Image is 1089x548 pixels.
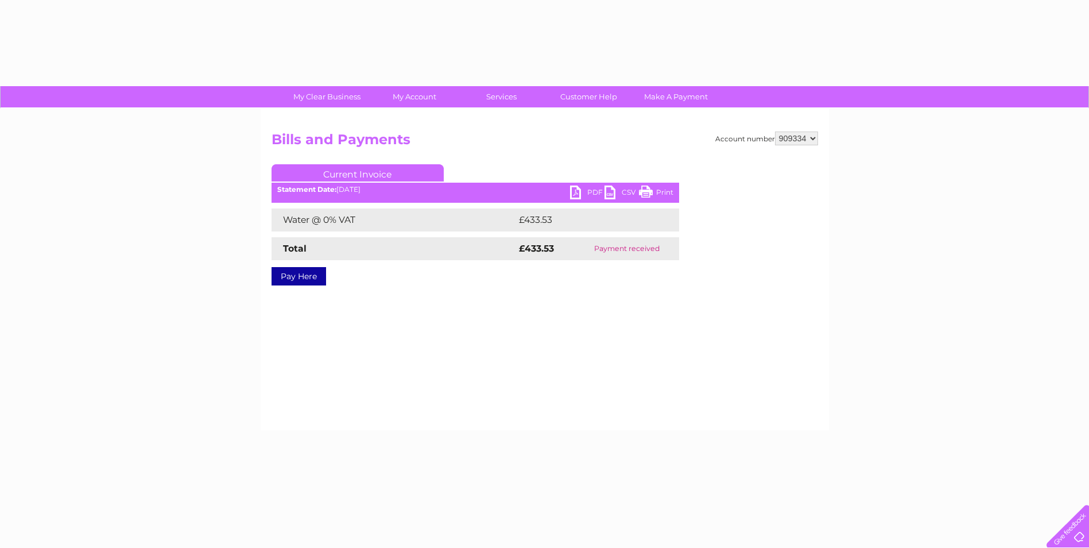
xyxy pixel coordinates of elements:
[715,132,818,145] div: Account number
[277,185,336,194] b: Statement Date:
[629,86,723,107] a: Make A Payment
[272,267,326,285] a: Pay Here
[272,164,444,182] a: Current Invoice
[570,186,604,202] a: PDF
[604,186,639,202] a: CSV
[272,186,679,194] div: [DATE]
[639,186,673,202] a: Print
[283,243,307,254] strong: Total
[541,86,636,107] a: Customer Help
[272,132,818,153] h2: Bills and Payments
[367,86,462,107] a: My Account
[280,86,374,107] a: My Clear Business
[516,209,658,231] td: £433.53
[575,237,679,260] td: Payment received
[272,209,516,231] td: Water @ 0% VAT
[519,243,554,254] strong: £433.53
[454,86,549,107] a: Services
